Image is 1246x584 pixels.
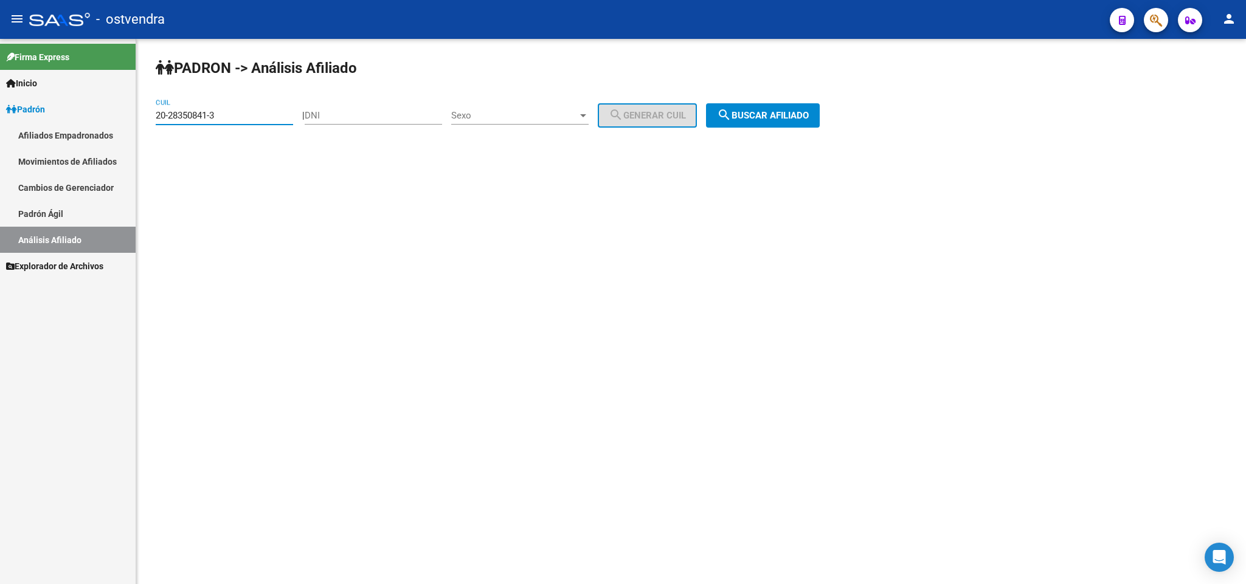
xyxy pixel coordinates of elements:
[96,6,165,33] span: - ostvendra
[6,259,103,273] span: Explorador de Archivos
[717,110,809,121] span: Buscar afiliado
[609,110,686,121] span: Generar CUIL
[1222,12,1236,26] mat-icon: person
[6,77,37,90] span: Inicio
[6,103,45,116] span: Padrón
[10,12,24,26] mat-icon: menu
[156,60,357,77] strong: PADRON -> Análisis Afiliado
[717,108,732,122] mat-icon: search
[598,103,697,128] button: Generar CUIL
[302,110,706,121] div: |
[6,50,69,64] span: Firma Express
[609,108,623,122] mat-icon: search
[706,103,820,128] button: Buscar afiliado
[451,110,578,121] span: Sexo
[1205,543,1234,572] div: Open Intercom Messenger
